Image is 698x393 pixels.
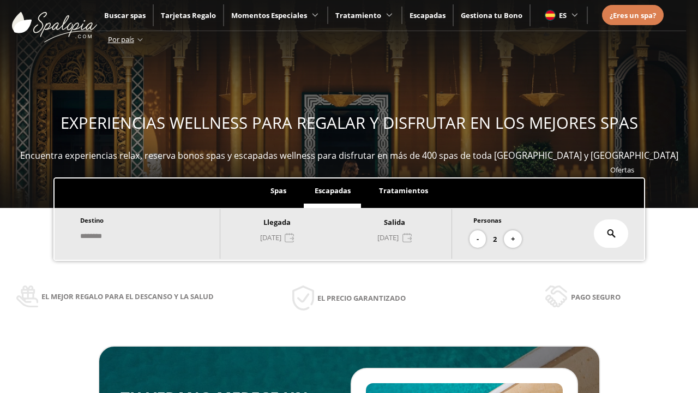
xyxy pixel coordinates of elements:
span: 2 [493,233,497,245]
a: Escapadas [410,10,446,20]
span: Encuentra experiencias relax, reserva bonos spas y escapadas wellness para disfrutar en más de 40... [20,150,678,162]
span: Personas [473,216,502,224]
a: Gestiona tu Bono [461,10,522,20]
span: Spas [270,186,286,195]
span: Pago seguro [571,291,621,303]
span: Destino [80,216,104,224]
a: Ofertas [610,165,634,175]
a: Buscar spas [104,10,146,20]
span: EXPERIENCIAS WELLNESS PARA REGALAR Y DISFRUTAR EN LOS MEJORES SPAS [61,112,638,134]
span: Escapadas [315,186,351,195]
span: El precio garantizado [317,292,406,304]
span: ¿Eres un spa? [610,10,656,20]
button: - [470,230,486,248]
img: ImgLogoSpalopia.BvClDcEz.svg [12,1,97,43]
span: El mejor regalo para el descanso y la salud [41,290,214,302]
a: ¿Eres un spa? [610,9,656,21]
a: Tarjetas Regalo [161,10,216,20]
button: + [504,230,522,248]
span: Tratamientos [379,186,428,195]
span: Por país [108,34,134,44]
